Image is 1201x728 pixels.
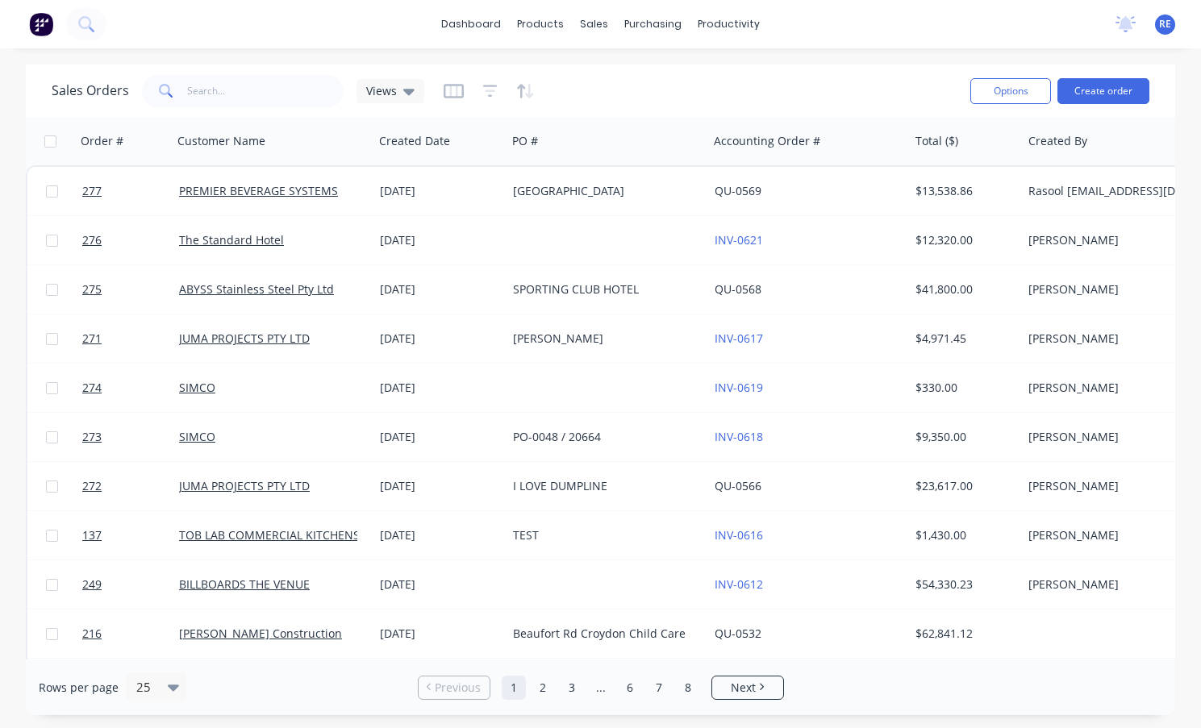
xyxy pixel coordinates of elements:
[81,133,123,149] div: Order #
[82,216,179,264] a: 276
[179,331,310,346] a: JUMA PROJECTS PTY LTD
[560,676,584,700] a: Page 3
[513,527,692,543] div: TEST
[179,478,310,493] a: JUMA PROJECTS PTY LTD
[433,12,509,36] a: dashboard
[82,265,179,314] a: 275
[970,78,1051,104] button: Options
[589,676,613,700] a: Jump forward
[715,183,761,198] a: QU-0569
[915,281,1011,297] div: $41,800.00
[712,680,783,696] a: Next page
[1159,17,1171,31] span: RE
[715,576,763,592] a: INV-0612
[915,576,1011,593] div: $54,330.23
[915,527,1011,543] div: $1,430.00
[380,576,500,593] div: [DATE]
[380,527,500,543] div: [DATE]
[82,167,179,215] a: 277
[82,331,102,347] span: 271
[380,626,500,642] div: [DATE]
[714,133,820,149] div: Accounting Order #
[915,232,1011,248] div: $12,320.00
[380,281,500,297] div: [DATE]
[502,676,526,700] a: Page 1 is your current page
[915,429,1011,445] div: $9,350.00
[82,281,102,297] span: 275
[513,429,692,445] div: PO-0048 / 20664
[82,183,102,199] span: 277
[82,659,179,707] a: 269
[29,12,53,36] img: Factory
[380,331,500,347] div: [DATE]
[513,331,692,347] div: [PERSON_NAME]
[618,676,642,700] a: Page 6
[179,183,338,198] a: PREMIER BEVERAGE SYSTEMS
[1028,133,1087,149] div: Created By
[82,462,179,510] a: 272
[676,676,700,700] a: Page 8
[647,676,671,700] a: Page 7
[39,680,119,696] span: Rows per page
[731,680,756,696] span: Next
[380,478,500,494] div: [DATE]
[419,680,490,696] a: Previous page
[380,429,500,445] div: [DATE]
[690,12,768,36] div: productivity
[179,281,334,297] a: ABYSS Stainless Steel Pty Ltd
[82,511,179,560] a: 137
[52,83,129,98] h1: Sales Orders
[380,380,500,396] div: [DATE]
[82,413,179,461] a: 273
[572,12,616,36] div: sales
[380,232,500,248] div: [DATE]
[513,281,692,297] div: SPORTING CLUB HOTEL
[513,626,692,642] div: Beaufort Rd Croydon Child Care
[411,676,790,700] ul: Pagination
[82,429,102,445] span: 273
[1057,78,1149,104] button: Create order
[187,75,344,107] input: Search...
[380,183,500,199] div: [DATE]
[915,380,1011,396] div: $330.00
[379,133,450,149] div: Created Date
[715,429,763,444] a: INV-0618
[82,609,179,658] a: 216
[179,576,310,592] a: BILLBOARDS THE VENUE
[82,232,102,248] span: 276
[915,133,958,149] div: Total ($)
[715,478,761,493] a: QU-0566
[512,133,538,149] div: PO #
[715,626,761,641] a: QU-0532
[513,478,692,494] div: I LOVE DUMPLINE
[179,232,284,248] a: The Standard Hotel
[179,527,406,543] a: TOB LAB COMMERCIAL KITCHENS PTY LTD
[82,527,102,543] span: 137
[179,380,215,395] a: SIMCO
[715,527,763,543] a: INV-0616
[82,314,179,363] a: 271
[915,183,1011,199] div: $13,538.86
[715,281,761,297] a: QU-0568
[82,478,102,494] span: 272
[531,676,555,700] a: Page 2
[715,380,763,395] a: INV-0619
[435,680,481,696] span: Previous
[82,576,102,593] span: 249
[915,478,1011,494] div: $23,617.00
[82,560,179,609] a: 249
[509,12,572,36] div: products
[82,626,102,642] span: 216
[715,232,763,248] a: INV-0621
[513,183,692,199] div: [GEOGRAPHIC_DATA]
[715,331,763,346] a: INV-0617
[915,626,1011,642] div: $62,841.12
[82,364,179,412] a: 274
[82,380,102,396] span: 274
[177,133,265,149] div: Customer Name
[366,82,397,99] span: Views
[179,429,215,444] a: SIMCO
[179,626,342,641] a: [PERSON_NAME] Construction
[915,331,1011,347] div: $4,971.45
[616,12,690,36] div: purchasing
